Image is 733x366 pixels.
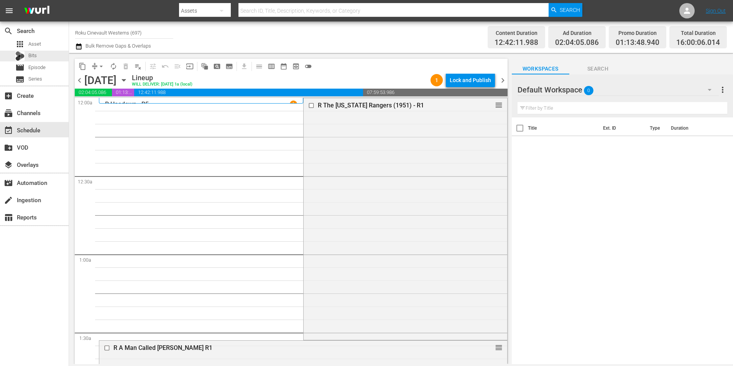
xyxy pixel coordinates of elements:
span: more_vert [718,85,727,94]
span: calendar_view_week_outlined [268,63,275,70]
div: WILL DELIVER: [DATE] 1a (local) [132,82,192,87]
span: Bits [28,52,37,59]
button: Lock and Publish [446,73,495,87]
span: Customize Events [144,59,159,74]
span: Search [569,64,627,74]
span: Asset [28,40,41,48]
span: Clear Lineup [132,60,144,73]
span: VOD [4,143,13,152]
p: R Hoedown - R5 [105,101,149,108]
button: Search [549,3,582,17]
span: Search [4,26,13,36]
span: 01:13:48.940 [112,89,134,96]
span: Automation [4,178,13,188]
div: R The [US_STATE] Rangers (1951) - R1 [318,102,468,109]
span: Episode [28,64,46,71]
span: Week Calendar View [265,60,278,73]
span: Reports [4,213,13,222]
div: R A Man Called [PERSON_NAME] R1 [113,344,464,351]
span: input [186,63,194,70]
span: Create Search Block [211,60,223,73]
span: Download as CSV [235,59,250,74]
div: Lock and Publish [450,73,491,87]
span: chevron_left [75,76,84,85]
span: playlist_remove_outlined [134,63,142,70]
p: 1 [292,101,295,107]
a: Sign Out [706,8,726,14]
span: subtitles_outlined [225,63,233,70]
span: Series [15,75,25,84]
span: Search [560,3,580,17]
span: Day Calendar View [250,59,265,74]
img: ans4CAIJ8jUAAAAAAAAAAAAAAAAAAAAAAAAgQb4GAAAAAAAAAAAAAAAAAAAAAAAAJMjXAAAAAAAAAAAAAAAAAAAAAAAAgAT5G... [18,2,55,20]
span: 16:00:06.014 [676,38,720,47]
span: Fill episodes with ad slates [171,60,184,73]
span: Create Series Block [223,60,235,73]
span: chevron_right [498,76,508,85]
span: Bulk Remove Gaps & Overlaps [84,43,151,49]
div: Total Duration [676,28,720,38]
span: Refresh All Search Blocks [196,59,211,74]
span: Workspaces [512,64,569,74]
span: Overlays [4,160,13,170]
div: [DATE] [84,74,117,87]
span: 24 hours Lineup View is OFF [302,60,314,73]
div: Bits [15,51,25,61]
th: Type [645,117,666,139]
span: pageview_outlined [213,63,221,70]
span: Loop Content [107,60,120,73]
th: Title [528,117,599,139]
div: Content Duration [495,28,538,38]
div: Ad Duration [555,28,599,38]
span: Month Calendar View [278,60,290,73]
span: 02:04:05.086 [75,89,112,96]
span: Remove Gaps & Overlaps [89,60,107,73]
span: reorder [495,101,503,109]
span: compress [91,63,99,70]
span: Create [4,91,13,101]
div: Default Workspace [518,79,719,101]
span: Schedule [4,126,13,135]
button: reorder [495,343,503,351]
span: Asset [15,40,25,49]
div: Promo Duration [616,28,659,38]
span: Revert to Primary Episode [159,60,171,73]
span: menu [5,6,14,15]
span: Select an event to delete [120,60,132,73]
span: 02:04:05.086 [555,38,599,47]
span: content_copy [79,63,86,70]
span: preview_outlined [292,63,300,70]
span: date_range_outlined [280,63,288,70]
th: Duration [666,117,712,139]
button: more_vert [718,81,727,99]
span: 01:13:48.940 [616,38,659,47]
span: auto_awesome_motion_outlined [201,63,209,70]
span: 12:42:11.988 [134,89,363,96]
span: autorenew_outlined [110,63,117,70]
span: arrow_drop_down [97,63,105,70]
span: View Backup [290,60,302,73]
span: 12:42:11.988 [495,38,538,47]
th: Ext. ID [598,117,645,139]
span: Episode [15,63,25,72]
span: 07:59:53.986 [363,89,507,96]
span: create [4,196,13,205]
span: toggle_off [304,63,312,70]
button: reorder [495,101,503,109]
span: subscriptions [4,109,13,118]
span: Update Metadata from Key Asset [184,60,196,73]
span: 1 [431,77,443,83]
span: Series [28,75,42,83]
div: Lineup [132,74,192,82]
span: 0 [584,82,593,99]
